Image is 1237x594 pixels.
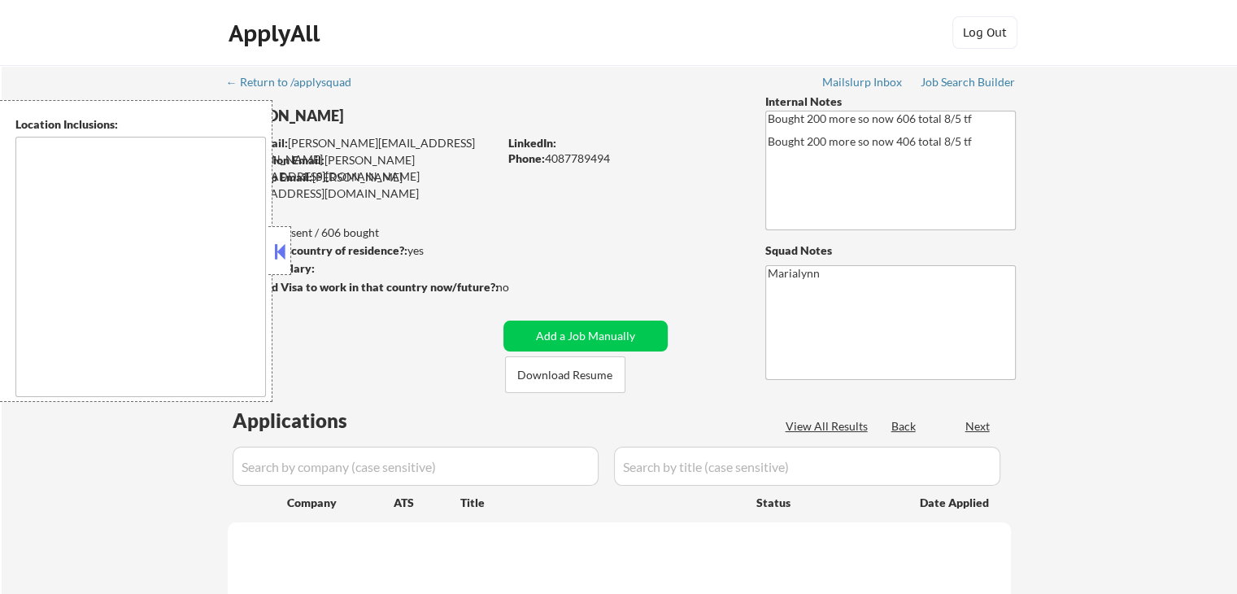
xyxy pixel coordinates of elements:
div: Mailslurp Inbox [822,76,904,88]
div: ← Return to /applysquad [226,76,367,88]
div: Status [756,487,896,517]
div: 4087789494 [508,151,738,167]
input: Search by title (case sensitive) [614,447,1000,486]
div: Date Applied [920,495,991,511]
div: Location Inclusions: [15,116,266,133]
div: no [496,279,542,295]
div: 406 sent / 606 bought [227,225,498,241]
div: View All Results [786,418,873,435]
div: ApplyAll [229,20,324,47]
div: Company [287,495,394,511]
div: Next [965,418,991,435]
div: Squad Notes [765,242,1016,259]
div: Back [891,418,917,435]
strong: Will need Visa to work in that country now/future?: [228,280,499,294]
strong: LinkedIn: [508,136,556,150]
button: Log Out [952,16,1017,49]
div: Title [460,495,741,511]
div: [PERSON_NAME] [228,106,562,126]
a: ← Return to /applysquad [226,76,367,92]
button: Download Resume [505,356,625,393]
div: [PERSON_NAME][EMAIL_ADDRESS][DOMAIN_NAME] [229,152,498,184]
input: Search by company (case sensitive) [233,447,599,486]
div: Applications [233,411,394,430]
div: [PERSON_NAME][EMAIL_ADDRESS][DOMAIN_NAME] [229,135,498,167]
strong: Can work in country of residence?: [227,243,407,257]
div: ATS [394,495,460,511]
div: yes [227,242,493,259]
div: Job Search Builder [921,76,1016,88]
button: Add a Job Manually [503,321,668,352]
strong: Phone: [508,151,545,165]
a: Mailslurp Inbox [822,76,904,92]
div: Internal Notes [765,94,1016,110]
div: [PERSON_NAME][EMAIL_ADDRESS][DOMAIN_NAME] [228,169,498,201]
